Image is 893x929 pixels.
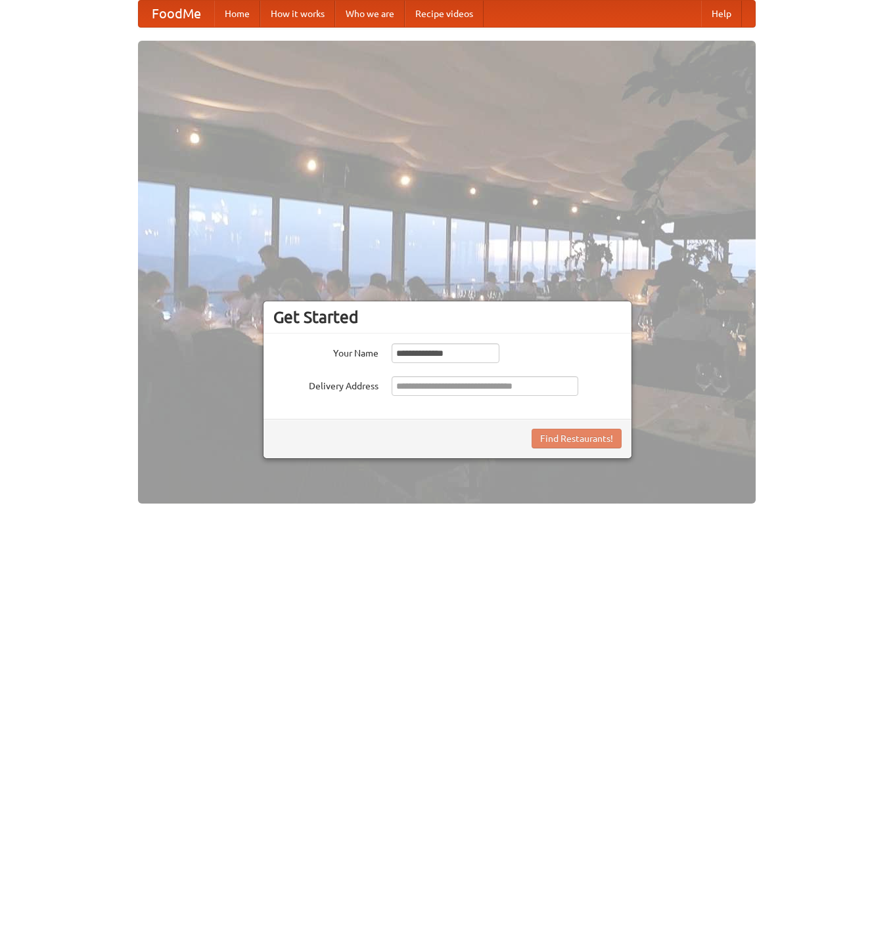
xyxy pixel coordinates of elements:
[139,1,214,27] a: FoodMe
[273,307,622,327] h3: Get Started
[405,1,484,27] a: Recipe videos
[701,1,742,27] a: Help
[214,1,260,27] a: Home
[273,343,378,360] label: Your Name
[532,429,622,448] button: Find Restaurants!
[260,1,335,27] a: How it works
[273,376,378,393] label: Delivery Address
[335,1,405,27] a: Who we are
